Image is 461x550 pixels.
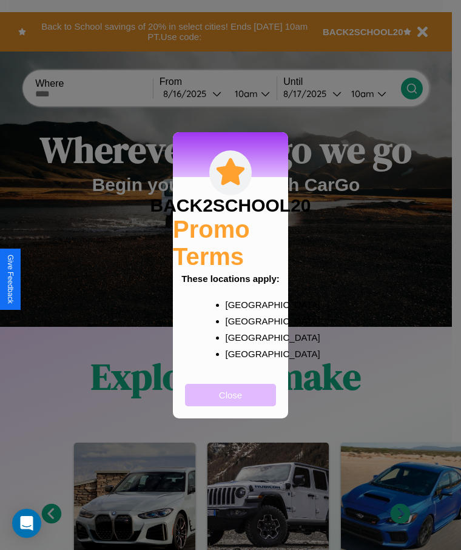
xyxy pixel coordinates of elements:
b: These locations apply: [181,273,280,284]
div: Give Feedback [6,255,15,304]
div: Open Intercom Messenger [12,509,41,538]
button: Close [185,384,276,406]
h2: Promo Terms [173,216,288,270]
p: [GEOGRAPHIC_DATA] [226,297,260,313]
p: [GEOGRAPHIC_DATA] [226,329,260,346]
h3: BACK2SCHOOL20 [150,195,311,216]
p: [GEOGRAPHIC_DATA] [226,346,260,362]
p: [GEOGRAPHIC_DATA] [226,313,260,329]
